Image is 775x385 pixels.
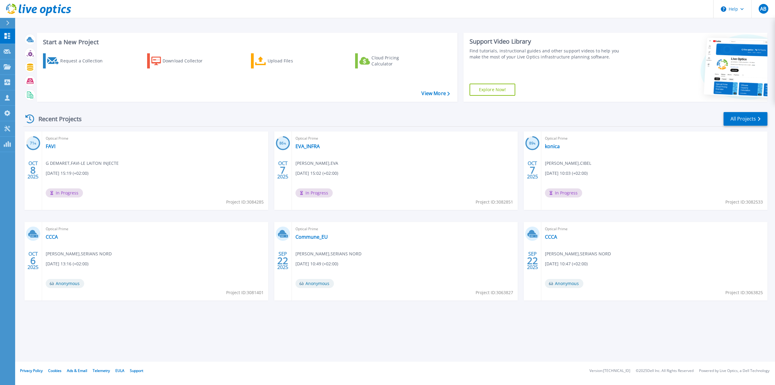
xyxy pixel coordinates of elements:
span: [DATE] 15:02 (+02:00) [295,170,338,177]
span: % [284,142,286,145]
span: Project ID: 3063827 [476,289,513,296]
span: 22 [277,258,288,263]
span: [PERSON_NAME] , CIBEL [545,160,591,167]
h3: Start a New Project [43,39,450,45]
span: In Progress [295,188,333,197]
span: G DEMARET , FAVI-LE LAITON INJECTE [46,160,119,167]
h3: 86 [276,140,290,147]
a: Support [130,368,143,373]
div: Support Video Library [470,38,627,45]
span: 7 [530,168,535,173]
span: Optical Prime [46,226,265,232]
a: Download Collector [147,53,215,68]
span: Anonymous [46,279,84,288]
span: Project ID: 3063825 [725,289,763,296]
span: [DATE] 15:19 (+02:00) [46,170,88,177]
span: In Progress [545,188,582,197]
span: [PERSON_NAME] , SERIANS NORD [46,251,112,257]
a: View More [421,91,450,96]
div: Find tutorials, instructional guides and other support videos to help you make the most of your L... [470,48,627,60]
div: OCT 2025 [27,250,39,272]
a: konica [545,143,560,149]
span: Optical Prime [545,135,764,142]
div: OCT 2025 [277,159,289,181]
a: EVA_INFRA [295,143,320,149]
a: EULA [115,368,124,373]
a: Privacy Policy [20,368,43,373]
span: Anonymous [545,279,583,288]
div: Request a Collection [60,55,109,67]
div: OCT 2025 [527,159,538,181]
a: Cookies [48,368,61,373]
span: Project ID: 3084285 [226,199,264,205]
span: % [34,142,36,145]
h3: 89 [525,140,539,147]
a: Cloud Pricing Calculator [355,53,423,68]
a: Telemetry [93,368,110,373]
li: Version: [TECHNICAL_ID] [589,369,630,373]
div: SEP 2025 [527,250,538,272]
a: CCCA [46,234,58,240]
li: Powered by Live Optics, a Dell Technology [699,369,770,373]
span: [PERSON_NAME] , EVA [295,160,338,167]
span: [DATE] 10:03 (+02:00) [545,170,588,177]
span: % [533,142,536,145]
div: Recent Projects [23,111,90,126]
span: [PERSON_NAME] , SERIANS NORD [295,251,361,257]
span: Project ID: 3081401 [226,289,264,296]
div: Download Collector [163,55,211,67]
span: Project ID: 3082533 [725,199,763,205]
span: Anonymous [295,279,334,288]
div: OCT 2025 [27,159,39,181]
span: 8 [30,168,36,173]
span: Optical Prime [295,226,514,232]
h3: 71 [26,140,40,147]
a: FAVI [46,143,55,149]
a: Explore Now! [470,84,516,96]
div: Upload Files [268,55,316,67]
span: 6 [30,258,36,263]
li: © 2025 Dell Inc. All Rights Reserved [636,369,694,373]
span: 22 [527,258,538,263]
span: [DATE] 10:49 (+02:00) [295,261,338,267]
span: [DATE] 13:16 (+02:00) [46,261,88,267]
span: 7 [280,168,285,173]
a: Commune_EU [295,234,328,240]
a: Ads & Email [67,368,87,373]
a: Request a Collection [43,53,110,68]
div: SEP 2025 [277,250,289,272]
span: In Progress [46,188,83,197]
span: Optical Prime [545,226,764,232]
a: All Projects [724,112,767,126]
span: AB [760,6,766,11]
span: [PERSON_NAME] , SERIANS NORD [545,251,611,257]
span: [DATE] 10:47 (+02:00) [545,261,588,267]
a: Upload Files [251,53,318,68]
span: Project ID: 3082851 [476,199,513,205]
span: Optical Prime [46,135,265,142]
a: CCCA [545,234,557,240]
span: Optical Prime [295,135,514,142]
div: Cloud Pricing Calculator [371,55,420,67]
